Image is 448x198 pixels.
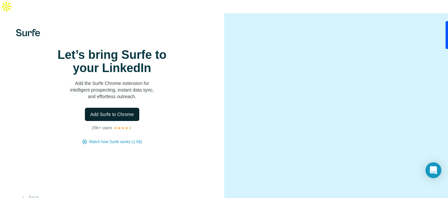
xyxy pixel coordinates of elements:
p: 25K+ users [92,125,112,131]
h1: Let’s bring Surfe to your LinkedIn [46,48,178,75]
img: Surfe's logo [16,29,40,36]
button: Add Surfe to Chrome [85,108,139,121]
img: Rating Stars [113,126,132,130]
div: Open Intercom Messenger [425,162,441,178]
button: Watch how Surfe works (1:58) [89,139,142,145]
p: Add the Surfe Chrome extension for intelligent prospecting, instant data sync, and effortless out... [46,80,178,100]
span: Add Surfe to Chrome [90,111,134,118]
